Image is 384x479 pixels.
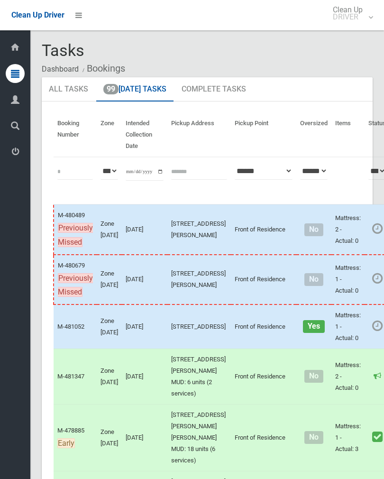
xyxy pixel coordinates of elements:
[54,349,97,404] td: M-481347
[11,8,64,22] a: Clean Up Driver
[372,320,383,332] i: Booking awaiting collection. Mark as collected or report issues to complete task.
[54,204,97,254] td: M-480489
[331,404,365,471] td: Mattress: 1 - Actual: 3
[58,223,93,247] span: Previously Missed
[97,349,122,404] td: Zone [DATE]
[303,320,324,333] span: Yes
[300,226,328,234] h4: Normal sized
[231,255,296,304] td: Front of Residence
[122,113,167,157] th: Intended Collection Date
[300,372,328,380] h4: Normal sized
[122,404,167,471] td: [DATE]
[167,204,231,254] td: [STREET_ADDRESS][PERSON_NAME]
[122,204,167,254] td: [DATE]
[167,304,231,349] td: [STREET_ADDRESS]
[122,255,167,304] td: [DATE]
[331,204,365,254] td: Mattress: 2 - Actual: 0
[103,84,119,94] span: 99
[42,77,95,102] a: All Tasks
[97,304,122,349] td: Zone [DATE]
[11,10,64,19] span: Clean Up Driver
[300,322,328,331] h4: Oversized
[97,404,122,471] td: Zone [DATE]
[97,113,122,157] th: Zone
[54,113,97,157] th: Booking Number
[167,349,231,404] td: [STREET_ADDRESS][PERSON_NAME] MUD: 6 units (2 services)
[42,64,79,74] a: Dashboard
[304,370,323,383] span: No
[231,113,296,157] th: Pickup Point
[304,223,323,236] span: No
[331,304,365,349] td: Mattress: 1 - Actual: 0
[331,349,365,404] td: Mattress: 2 - Actual: 0
[54,255,97,304] td: M-480679
[300,433,328,442] h4: Normal sized
[231,349,296,404] td: Front of Residence
[122,349,167,404] td: [DATE]
[97,204,122,254] td: Zone [DATE]
[331,255,365,304] td: Mattress: 1 - Actual: 0
[372,272,383,285] i: Booking awaiting collection. Mark as collected or report issues to complete task.
[372,222,383,235] i: Booking awaiting collection. Mark as collected or report issues to complete task.
[328,6,372,20] span: Clean Up
[167,113,231,157] th: Pickup Address
[174,77,253,102] a: Complete Tasks
[80,60,125,77] li: Bookings
[296,113,331,157] th: Oversized
[57,438,75,448] span: Early
[167,404,231,471] td: [STREET_ADDRESS][PERSON_NAME][PERSON_NAME] MUD: 18 units (6 services)
[333,13,363,20] small: DRIVER
[304,273,323,286] span: No
[231,204,296,254] td: Front of Residence
[54,404,97,471] td: M-478885
[167,255,231,304] td: [STREET_ADDRESS][PERSON_NAME]
[231,404,296,471] td: Front of Residence
[42,41,84,60] span: Tasks
[122,304,167,349] td: [DATE]
[304,431,323,444] span: No
[372,431,383,443] i: Booking marked as collected.
[96,77,174,102] a: 99[DATE] Tasks
[58,273,93,297] span: Previously Missed
[300,276,328,284] h4: Normal sized
[54,304,97,349] td: M-481052
[231,304,296,349] td: Front of Residence
[97,255,122,304] td: Zone [DATE]
[331,113,365,157] th: Items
